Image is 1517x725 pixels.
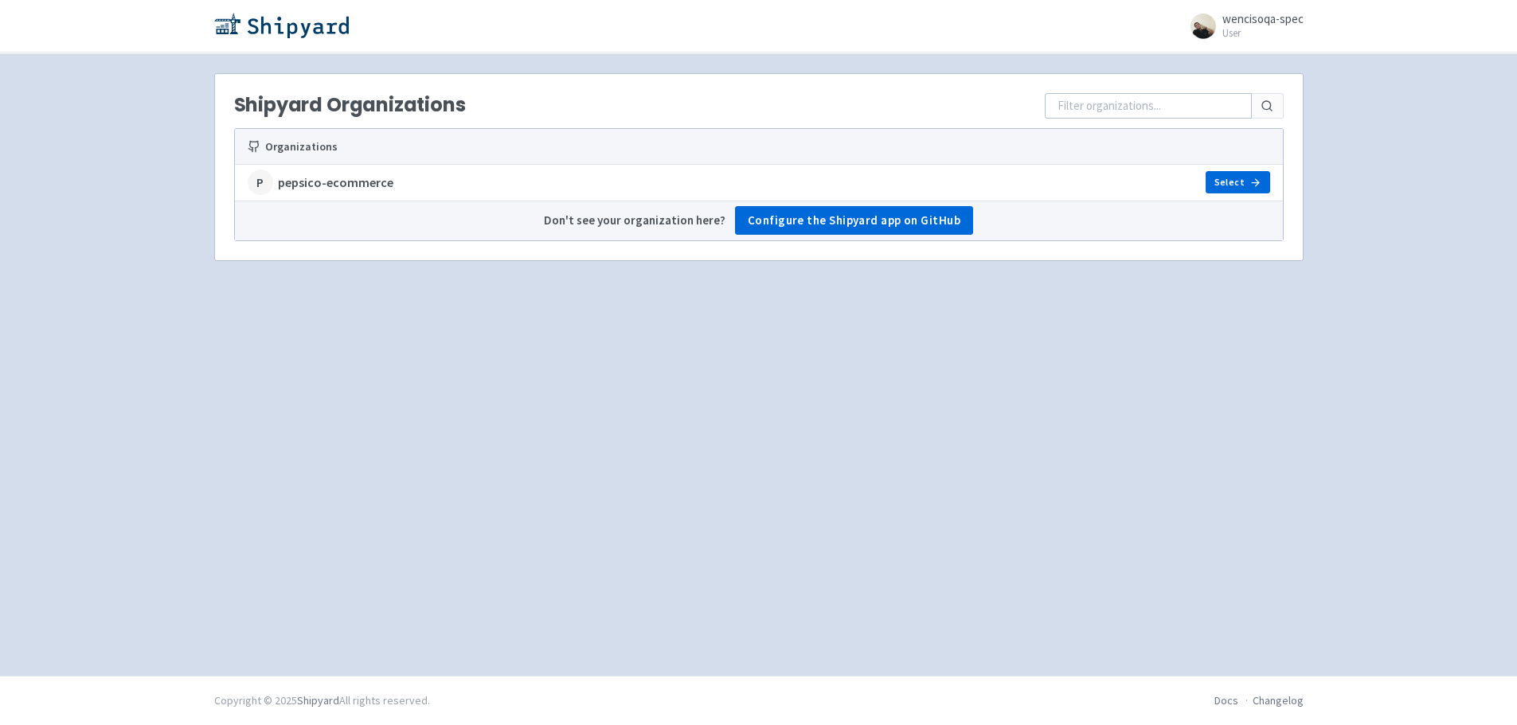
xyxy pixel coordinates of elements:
svg: GitHub [248,140,260,153]
strong: Don't see your organization here? [544,212,725,230]
a: Docs [1214,693,1238,707]
div: Organizations [248,138,929,155]
a: Shipyard [297,693,339,707]
div: Copyright © 2025 All rights reserved. [214,692,430,709]
a: Configure the Shipyard app on GitHub [735,206,974,235]
small: User [1222,28,1304,38]
img: Shipyard logo [214,13,349,38]
strong: pepsico-ecommerce [278,173,393,192]
h1: Shipyard Organizations [234,94,466,116]
span: wencisoqa-spec [1222,11,1304,26]
a: Changelog [1253,693,1304,707]
a: Select [1206,171,1269,193]
a: wencisoqa-spec User [1181,13,1304,38]
input: Filter organizations... [1045,93,1252,119]
div: P [248,170,273,195]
